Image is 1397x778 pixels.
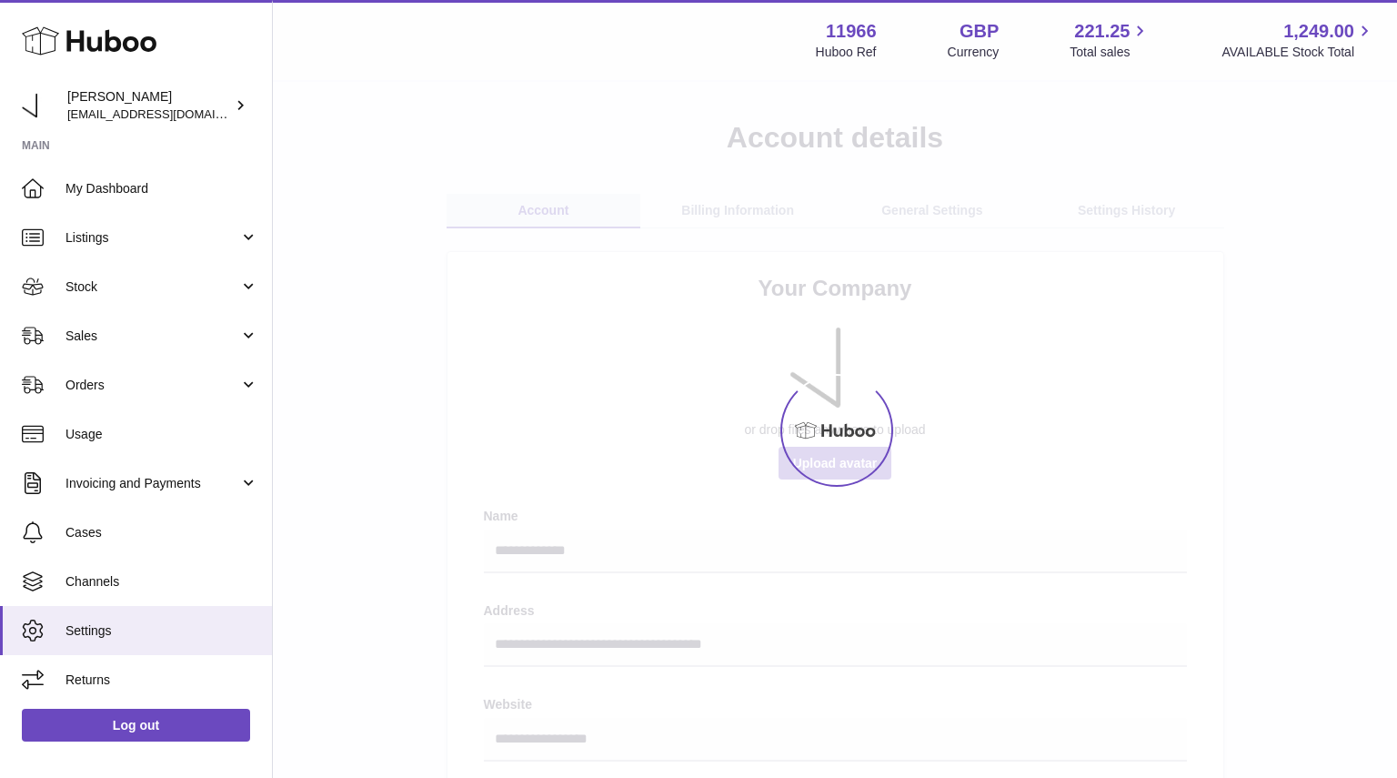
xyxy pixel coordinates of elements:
[65,672,258,689] span: Returns
[816,44,877,61] div: Huboo Ref
[1074,19,1130,44] span: 221.25
[960,19,999,44] strong: GBP
[1283,19,1354,44] span: 1,249.00
[65,573,258,591] span: Channels
[22,709,250,742] a: Log out
[1221,19,1375,61] a: 1,249.00 AVAILABLE Stock Total
[826,19,877,44] strong: 11966
[65,622,258,640] span: Settings
[22,92,49,119] img: info@tenpm.co
[67,106,267,121] span: [EMAIL_ADDRESS][DOMAIN_NAME]
[948,44,1000,61] div: Currency
[1221,44,1375,61] span: AVAILABLE Stock Total
[65,180,258,197] span: My Dashboard
[1070,19,1151,61] a: 221.25 Total sales
[65,524,258,541] span: Cases
[65,229,239,247] span: Listings
[1070,44,1151,61] span: Total sales
[65,475,239,492] span: Invoicing and Payments
[65,426,258,443] span: Usage
[65,278,239,296] span: Stock
[65,377,239,394] span: Orders
[67,88,231,123] div: [PERSON_NAME]
[65,328,239,345] span: Sales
